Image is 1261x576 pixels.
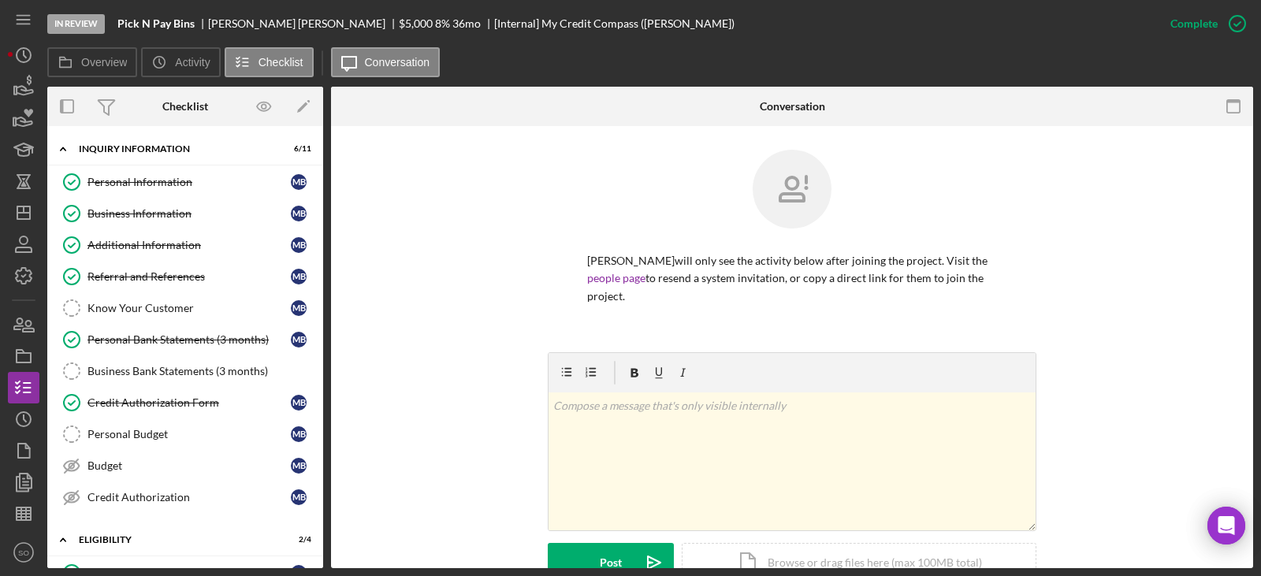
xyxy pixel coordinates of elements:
label: Checklist [259,56,303,69]
a: BudgetMB [55,450,315,481]
a: Business Bank Statements (3 months) [55,355,315,387]
div: M B [291,458,307,474]
div: Referral and References [87,270,291,283]
div: ELIGIBILITY [79,535,272,544]
div: M B [291,489,307,505]
label: Activity [175,56,210,69]
div: M B [291,206,307,221]
div: Checklist [162,100,208,113]
div: Know Your Customer [87,302,291,314]
button: Activity [141,47,220,77]
div: Personal Information [87,176,291,188]
a: Credit AuthorizationMB [55,481,315,513]
button: Overview [47,47,137,77]
div: M B [291,237,307,253]
span: $5,000 [399,17,433,30]
a: Know Your CustomerMB [55,292,315,324]
a: Credit Authorization FormMB [55,387,315,418]
div: Budget [87,459,291,472]
div: 8 % [435,17,450,30]
div: Open Intercom Messenger [1207,507,1245,544]
div: 2 / 4 [283,535,311,544]
div: Credit Authorization [87,491,291,504]
a: Business InformationMB [55,198,315,229]
div: Credit Authorization Form [87,396,291,409]
a: Personal InformationMB [55,166,315,198]
button: SO [8,537,39,568]
button: Complete [1155,8,1253,39]
button: Checklist [225,47,314,77]
div: Business Information [87,207,291,220]
div: M B [291,426,307,442]
div: Additional Information [87,239,291,251]
div: M B [291,300,307,316]
button: Conversation [331,47,441,77]
div: 36 mo [452,17,481,30]
div: [PERSON_NAME] [PERSON_NAME] [208,17,399,30]
div: M B [291,269,307,284]
a: people page [587,271,645,284]
div: Personal Budget [87,428,291,440]
b: Pick N Pay Bins [117,17,195,30]
div: M B [291,332,307,347]
div: In Review [47,14,105,34]
a: Personal Bank Statements (3 months)MB [55,324,315,355]
div: M B [291,395,307,411]
div: Complete [1170,8,1218,39]
label: Overview [81,56,127,69]
div: [Internal] My Credit Compass ([PERSON_NAME]) [494,17,735,30]
div: Business Bank Statements (3 months) [87,365,314,377]
a: Personal BudgetMB [55,418,315,450]
a: Referral and ReferencesMB [55,261,315,292]
div: INQUIRY INFORMATION [79,144,272,154]
label: Conversation [365,56,430,69]
div: 6 / 11 [283,144,311,154]
div: Conversation [760,100,825,113]
p: [PERSON_NAME] will only see the activity below after joining the project. Visit the to resend a s... [587,252,997,305]
a: Additional InformationMB [55,229,315,261]
text: SO [18,548,29,557]
div: M B [291,174,307,190]
div: Personal Bank Statements (3 months) [87,333,291,346]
